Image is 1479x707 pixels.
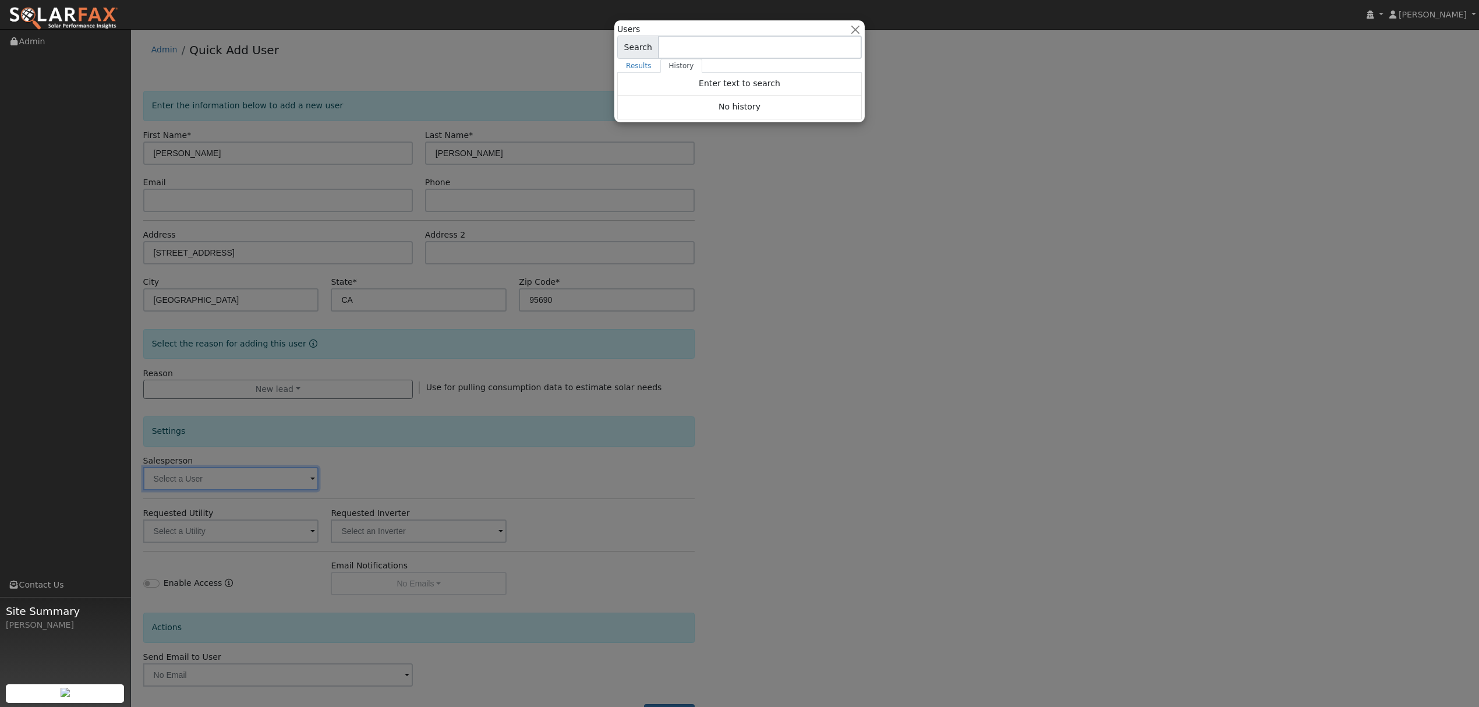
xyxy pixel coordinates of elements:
[699,79,780,88] span: Enter text to search
[617,36,659,59] span: Search
[660,59,703,73] a: History
[9,6,118,31] img: SolarFax
[6,619,125,631] div: [PERSON_NAME]
[617,59,660,73] a: Results
[6,603,125,619] span: Site Summary
[61,688,70,697] img: retrieve
[1399,10,1467,19] span: [PERSON_NAME]
[719,102,760,111] span: No history
[617,23,640,36] span: Users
